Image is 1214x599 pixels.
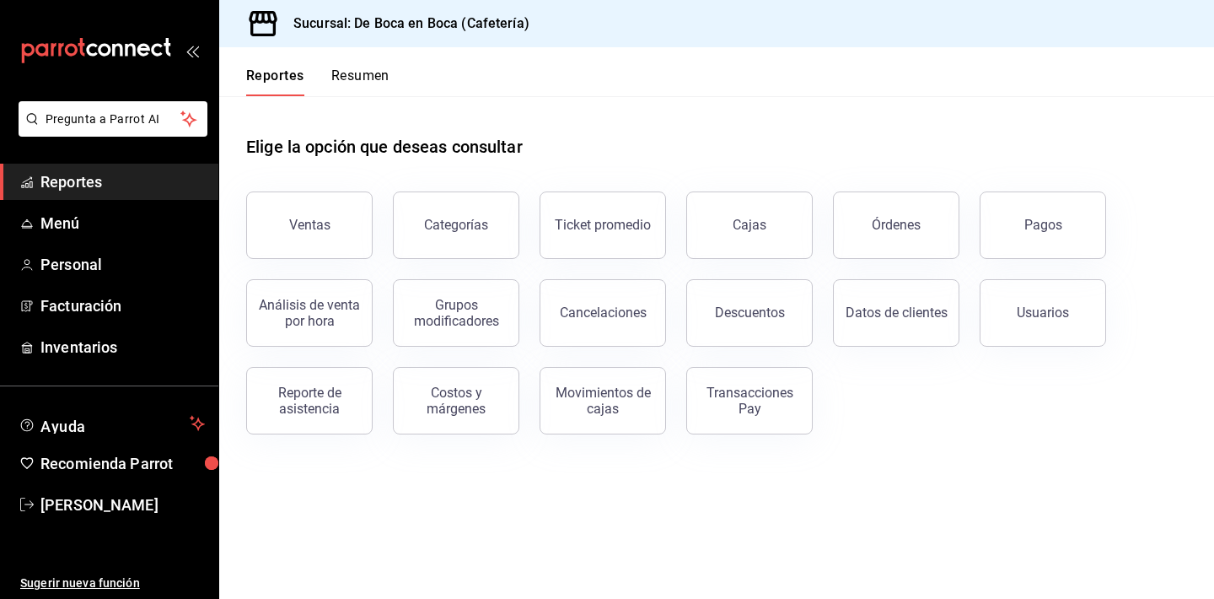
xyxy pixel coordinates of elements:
span: Pregunta a Parrot AI [46,111,181,128]
button: Grupos modificadores [393,279,519,347]
button: Costos y márgenes [393,367,519,434]
span: Inventarios [40,336,205,359]
button: Cancelaciones [540,279,666,347]
div: Descuentos [715,305,785,321]
button: Usuarios [980,279,1106,347]
button: Pregunta a Parrot AI [19,101,207,137]
button: Reporte de asistencia [246,367,373,434]
button: Ventas [246,192,373,259]
h3: Sucursal: De Boca en Boca (Cafetería) [280,13,529,34]
span: Facturación [40,294,205,317]
div: Categorías [424,217,488,233]
button: Movimientos de cajas [540,367,666,434]
span: [PERSON_NAME] [40,494,205,516]
button: Análisis de venta por hora [246,279,373,347]
span: Ayuda [40,413,183,434]
button: Datos de clientes [833,279,959,347]
span: Sugerir nueva función [20,575,205,592]
div: Cajas [733,215,767,235]
div: Usuarios [1017,305,1069,321]
a: Pregunta a Parrot AI [12,122,207,140]
h1: Elige la opción que deseas consultar [246,134,523,159]
div: navigation tabs [246,67,389,96]
div: Análisis de venta por hora [257,297,362,329]
div: Grupos modificadores [404,297,508,329]
button: Reportes [246,67,304,96]
button: Ticket promedio [540,192,666,259]
div: Transacciones Pay [697,385,802,417]
div: Ticket promedio [555,217,651,233]
div: Costos y márgenes [404,385,508,417]
div: Reporte de asistencia [257,385,362,417]
div: Cancelaciones [560,305,647,321]
button: open_drawer_menu [185,44,199,57]
div: Movimientos de cajas [551,385,655,417]
a: Cajas [686,192,813,259]
div: Datos de clientes [846,305,948,321]
button: Resumen [331,67,389,96]
div: Ventas [289,217,330,233]
div: Órdenes [872,217,921,233]
span: Recomienda Parrot [40,452,205,475]
button: Categorías [393,192,519,259]
span: Personal [40,253,205,276]
div: Pagos [1024,217,1062,233]
button: Descuentos [686,279,813,347]
button: Transacciones Pay [686,367,813,434]
button: Pagos [980,192,1106,259]
button: Órdenes [833,192,959,259]
span: Reportes [40,170,205,193]
span: Menú [40,212,205,235]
